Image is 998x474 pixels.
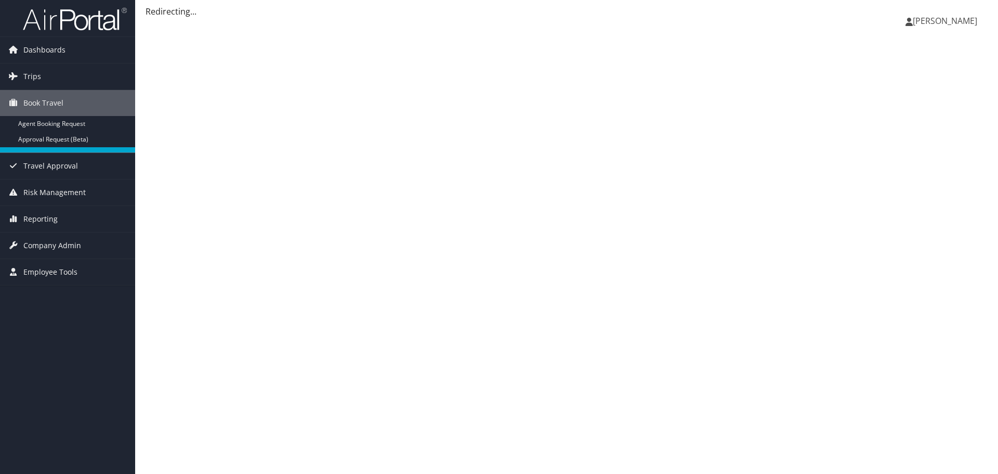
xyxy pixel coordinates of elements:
[23,259,77,285] span: Employee Tools
[913,15,977,27] span: [PERSON_NAME]
[23,153,78,179] span: Travel Approval
[23,233,81,259] span: Company Admin
[23,7,127,31] img: airportal-logo.png
[23,37,65,63] span: Dashboards
[905,5,988,36] a: [PERSON_NAME]
[23,180,86,206] span: Risk Management
[23,206,58,232] span: Reporting
[23,63,41,89] span: Trips
[146,5,988,18] div: Redirecting...
[23,90,63,116] span: Book Travel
